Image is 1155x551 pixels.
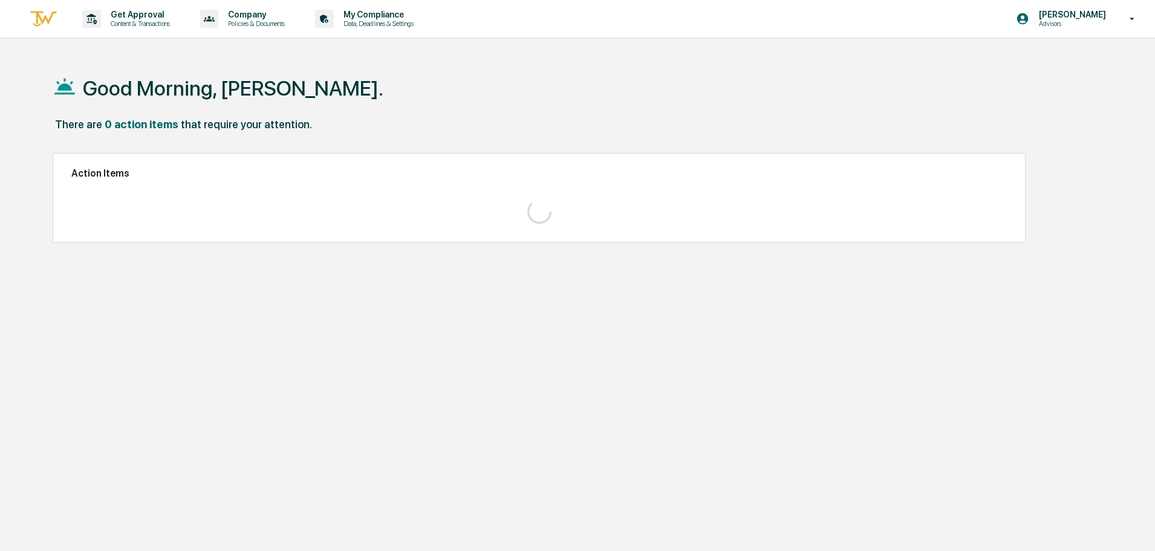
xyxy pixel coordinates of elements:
[71,168,1007,179] h2: Action Items
[218,10,291,19] p: Company
[101,10,176,19] p: Get Approval
[181,118,312,131] div: that require your attention.
[1029,10,1112,19] p: [PERSON_NAME]
[29,9,58,29] img: logo
[55,118,102,131] div: There are
[334,10,420,19] p: My Compliance
[105,118,178,131] div: 0 action items
[334,19,420,28] p: Data, Deadlines & Settings
[1029,19,1112,28] p: Advisors
[218,19,291,28] p: Policies & Documents
[83,76,383,100] h1: Good Morning, [PERSON_NAME].
[101,19,176,28] p: Content & Transactions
